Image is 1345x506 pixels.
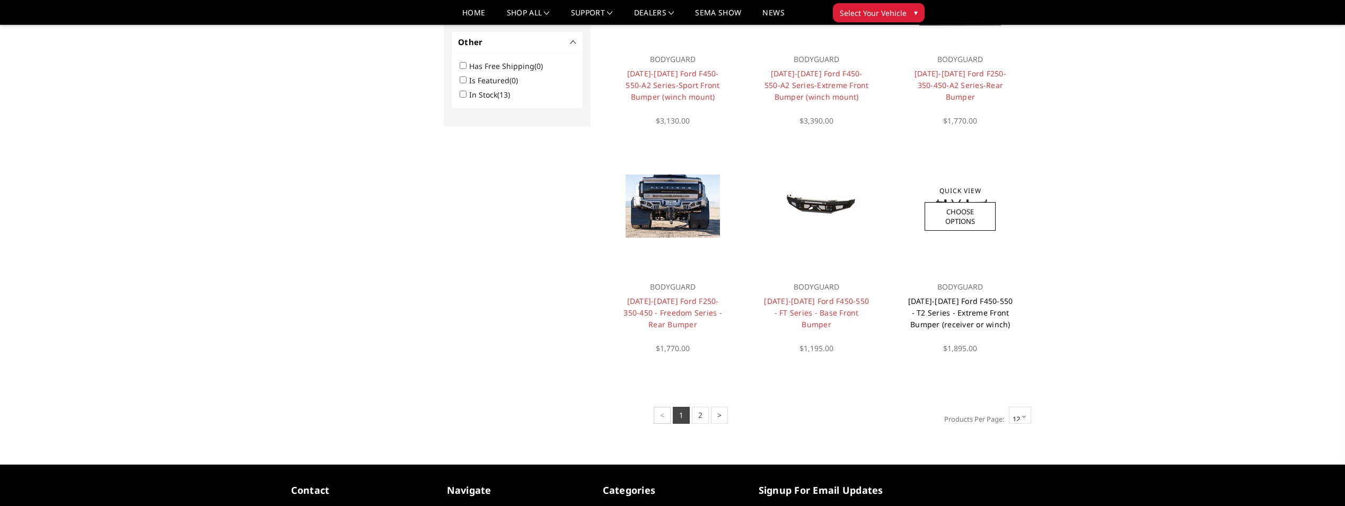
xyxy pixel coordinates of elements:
p: BODYGUARD [907,53,1014,66]
a: Home [462,9,485,24]
label: Products Per Page: [938,411,1004,427]
a: [DATE]-[DATE] Ford F250-350-450 - Freedom Series - Rear Bumper [623,296,722,329]
a: [DATE]-[DATE] Ford F450-550-A2 Series-Sport Front Bumper (winch mount) [626,68,719,102]
a: Dealers [634,9,674,24]
p: BODYGUARD [907,281,1014,293]
span: (13) [497,90,510,100]
span: $3,130.00 [656,116,690,126]
span: $1,195.00 [799,343,833,353]
span: Select Your Vehicle [840,7,907,19]
h4: Other [458,36,576,48]
a: < [654,407,671,424]
span: (0) [534,61,543,71]
a: News [762,9,784,24]
a: Quick View [925,182,996,199]
label: Is Featured [469,75,524,85]
a: [DATE]-[DATE] Ford F450-550 - FT Series - Base Front Bumper [764,296,869,329]
h5: signup for email updates [759,483,899,498]
h5: Categories [603,483,743,498]
p: BODYGUARD [763,53,870,66]
a: shop all [507,9,550,24]
a: [DATE]-[DATE] Ford F450-550-A2 Series-Extreme Front Bumper (winch mount) [764,68,869,102]
span: $1,770.00 [943,116,977,126]
a: 2 [692,407,709,424]
span: (0) [509,75,518,85]
p: BODYGUARD [763,281,870,293]
button: - [571,39,576,45]
a: > [711,407,728,424]
a: [DATE]-[DATE] Ford F250-350-450-A2 Series-Rear Bumper [915,68,1006,102]
a: 1 [673,407,690,424]
h5: Navigate [447,483,587,498]
label: Has Free Shipping [469,61,549,71]
p: BODYGUARD [619,281,726,293]
button: Select Your Vehicle [833,3,925,22]
h5: contact [291,483,431,498]
a: Support [571,9,613,24]
p: BODYGUARD [619,53,726,66]
a: SEMA Show [695,9,741,24]
a: Choose Options [925,202,996,231]
span: ▾ [914,7,918,18]
label: In Stock [469,90,516,100]
a: [DATE]-[DATE] Ford F450-550 - T2 Series - Extreme Front Bumper (receiver or winch) [908,296,1013,329]
span: $3,390.00 [799,116,833,126]
span: $1,895.00 [943,343,977,353]
span: $1,770.00 [656,343,690,353]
